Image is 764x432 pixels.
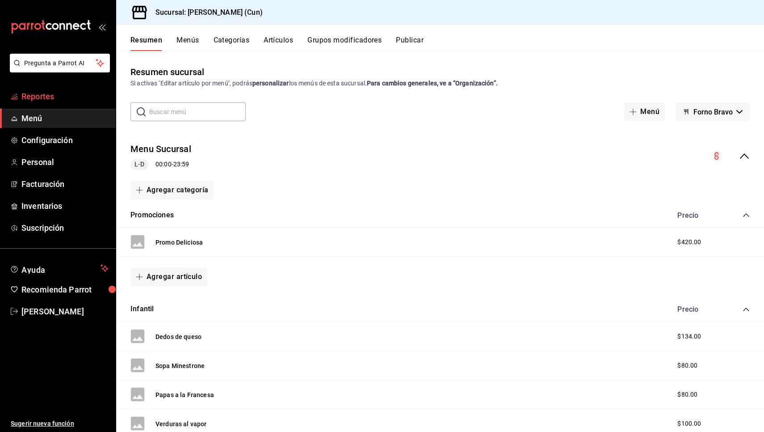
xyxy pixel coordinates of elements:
button: Agregar artículo [130,267,207,286]
button: Pregunta a Parrot AI [10,54,110,72]
button: Categorías [214,36,250,51]
span: $100.00 [677,419,701,428]
button: Infantil [130,304,154,314]
span: $80.00 [677,390,697,399]
span: Forno Bravo [693,108,733,116]
button: Sopa Minestrone [155,361,205,370]
span: [PERSON_NAME] [21,305,109,318]
button: Artículos [264,36,293,51]
span: Configuración [21,134,109,146]
span: Personal [21,156,109,168]
span: $134.00 [677,332,701,341]
button: Forno Bravo [676,102,750,121]
div: Precio [668,211,726,220]
span: Suscripción [21,222,109,234]
span: Recomienda Parrot [21,284,109,296]
button: Menú [624,102,665,121]
button: Grupos modificadores [307,36,382,51]
span: Facturación [21,178,109,190]
span: Ayuda [21,263,97,274]
div: Precio [668,305,726,313]
button: open_drawer_menu [98,23,105,30]
span: Reportes [21,90,109,102]
button: Resumen [130,36,162,51]
button: Menús [176,36,199,51]
button: Papas a la Francesa [155,390,214,399]
button: Dedos de queso [155,332,201,341]
input: Buscar menú [149,103,246,121]
button: Promociones [130,210,174,220]
button: Publicar [396,36,424,51]
span: L-D [131,160,147,169]
span: Sugerir nueva función [11,419,109,428]
button: Menu Sucursal [130,143,191,156]
a: Pregunta a Parrot AI [6,65,110,74]
strong: Para cambios generales, ve a “Organización”. [367,80,498,87]
div: collapse-menu-row [116,136,764,177]
span: $420.00 [677,237,701,247]
strong: personalizar [252,80,289,87]
div: Si activas ‘Editar artículo por menú’, podrás los menús de esta sucursal. [130,79,750,88]
span: $80.00 [677,361,697,370]
button: collapse-category-row [743,306,750,313]
span: Menú [21,112,109,124]
span: Pregunta a Parrot AI [24,59,96,68]
button: Verduras al vapor [155,419,207,428]
div: Resumen sucursal [130,65,204,79]
button: collapse-category-row [743,212,750,219]
button: Agregar categoría [130,181,214,199]
div: 00:00 - 23:59 [130,159,191,170]
span: Inventarios [21,200,109,212]
button: Promo Deliciosa [155,238,203,247]
div: navigation tabs [130,36,764,51]
h3: Sucursal: [PERSON_NAME] (Cun) [148,7,263,18]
